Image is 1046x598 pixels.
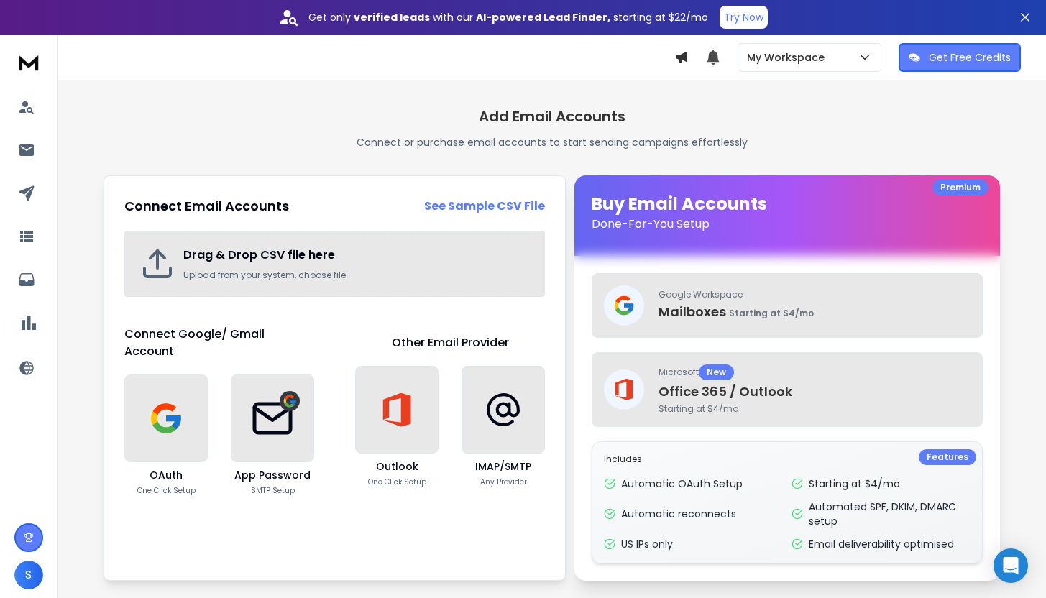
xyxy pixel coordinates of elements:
[234,468,311,482] h3: App Password
[14,561,43,589] button: S
[183,247,529,264] h2: Drag & Drop CSV file here
[424,198,545,215] a: See Sample CSV File
[729,307,814,319] span: Starting at $4/mo
[809,500,971,528] p: Automated SPF, DKIM, DMARC setup
[124,326,314,360] h1: Connect Google/ Gmail Account
[476,10,610,24] strong: AI-powered Lead Finder,
[14,49,43,75] img: logo
[659,403,971,415] span: Starting at $4/mo
[137,485,196,496] p: One Click Setup
[659,302,971,322] p: Mailboxes
[480,477,527,487] p: Any Provider
[604,454,971,465] p: Includes
[720,6,768,29] button: Try Now
[475,459,531,474] h3: IMAP/SMTP
[592,216,983,233] p: Done-For-You Setup
[368,477,426,487] p: One Click Setup
[747,50,830,65] p: My Workspace
[479,106,625,126] h1: Add Email Accounts
[424,198,545,214] strong: See Sample CSV File
[899,43,1021,72] button: Get Free Credits
[251,485,295,496] p: SMTP Setup
[994,548,1028,583] div: Open Intercom Messenger
[929,50,1011,65] p: Get Free Credits
[354,10,430,24] strong: verified leads
[724,10,763,24] p: Try Now
[621,507,736,521] p: Automatic reconnects
[932,180,988,195] div: Premium
[699,364,734,380] div: New
[809,537,954,551] p: Email deliverability optimised
[124,196,289,216] h2: Connect Email Accounts
[150,468,183,482] h3: OAuth
[621,477,743,491] p: Automatic OAuth Setup
[376,459,418,474] h3: Outlook
[919,449,976,465] div: Features
[308,10,708,24] p: Get only with our starting at $22/mo
[592,193,983,233] h1: Buy Email Accounts
[621,537,673,551] p: US IPs only
[659,382,971,402] p: Office 365 / Outlook
[392,334,509,351] h1: Other Email Provider
[183,270,529,281] p: Upload from your system, choose file
[809,477,900,491] p: Starting at $4/mo
[659,289,971,300] p: Google Workspace
[659,364,971,380] p: Microsoft
[357,135,748,149] p: Connect or purchase email accounts to start sending campaigns effortlessly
